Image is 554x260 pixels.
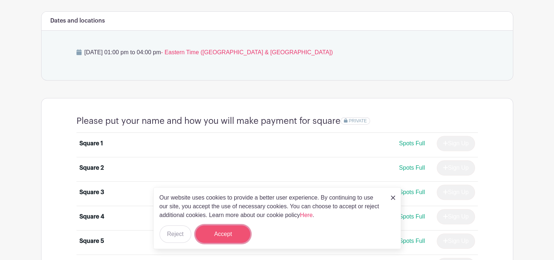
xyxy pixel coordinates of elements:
span: PRIVATE [349,118,367,123]
div: Square 2 [79,164,104,172]
span: Spots Full [399,238,425,244]
span: - Eastern Time ([GEOGRAPHIC_DATA] & [GEOGRAPHIC_DATA]) [161,49,333,55]
button: Accept [196,225,250,243]
img: close_button-5f87c8562297e5c2d7936805f587ecaba9071eb48480494691a3f1689db116b3.svg [391,196,395,200]
span: Spots Full [399,140,425,146]
div: Square 1 [79,139,103,148]
div: Square 3 [79,188,104,197]
a: Here [300,212,313,218]
span: Spots Full [399,189,425,195]
span: Spots Full [399,165,425,171]
div: Square 4 [79,212,104,221]
p: Our website uses cookies to provide a better user experience. By continuing to use our site, you ... [160,193,383,220]
span: Spots Full [399,213,425,220]
div: Square 5 [79,237,104,245]
p: [DATE] 01:00 pm to 04:00 pm [76,48,478,57]
h4: Please put your name and how you will make payment for square [76,116,341,126]
button: Reject [160,225,191,243]
h6: Dates and locations [50,17,105,24]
